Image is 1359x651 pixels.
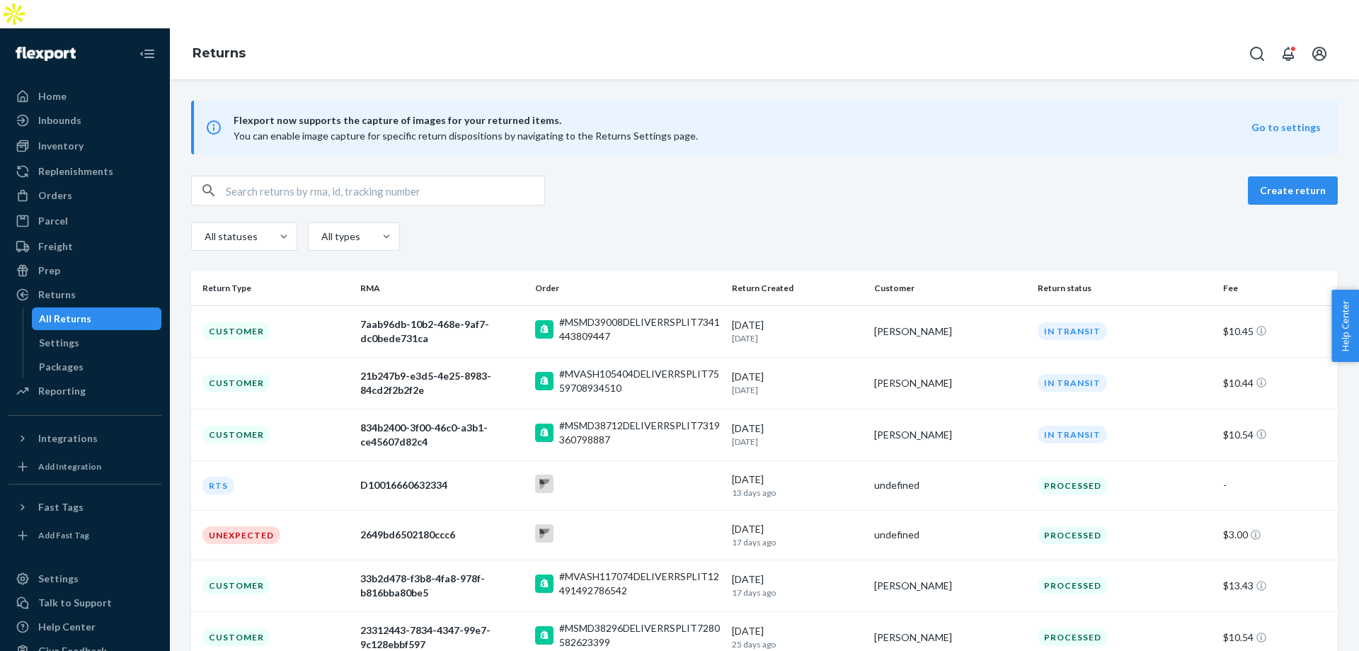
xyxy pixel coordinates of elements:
[1305,40,1334,68] button: Open account menu
[181,33,257,74] ol: breadcrumbs
[559,315,721,344] div: #MSMD39008DELIVERRSPLIT7341443809447
[1038,477,1108,494] div: Processed
[874,630,1026,645] div: [PERSON_NAME]
[133,40,161,68] button: Close Navigation
[32,332,162,354] a: Settings
[38,239,73,254] div: Freight
[32,307,162,330] a: All Returns
[38,384,86,398] div: Reporting
[8,283,161,306] a: Returns
[202,628,270,646] div: Customer
[8,85,161,108] a: Home
[202,374,270,392] div: Customer
[16,47,76,61] img: Flexport logo
[226,176,544,205] input: Search returns by rma, id, tracking number
[38,264,60,278] div: Prep
[39,360,84,374] div: Packages
[38,188,72,203] div: Orders
[1217,510,1338,560] td: $3.00
[726,271,868,305] th: Return Created
[8,135,161,157] a: Inventory
[529,271,726,305] th: Order
[1331,290,1359,362] button: Help Center
[355,271,529,305] th: RMA
[1217,357,1338,409] td: $10.44
[732,487,863,499] p: 13 days ago
[874,324,1026,339] div: [PERSON_NAME]
[1251,120,1321,135] button: Go to settings
[1038,374,1107,392] div: In Transit
[193,45,246,61] a: Returns
[732,384,863,396] p: [DATE]
[874,579,1026,593] div: [PERSON_NAME]
[732,332,863,344] p: [DATE]
[8,259,161,282] a: Prep
[8,210,161,232] a: Parcel
[8,160,161,183] a: Replenishments
[38,620,96,634] div: Help Center
[874,528,1026,542] div: undefined
[360,478,524,492] div: D10016660632334
[360,572,524,600] div: 33b2d478-f3b8-4fa8-978f-b816bba80be5
[39,312,91,326] div: All Returns
[1274,40,1302,68] button: Open notifications
[1038,322,1107,340] div: In Transit
[559,621,721,650] div: #MSMD38296DELIVERRSPLIT7280582623399
[732,421,863,448] div: [DATE]
[1032,271,1217,305] th: Return status
[38,596,112,610] div: Talk to Support
[360,369,524,397] div: 21b247b9-e3d5-4e25-8983-84cd2f2b2f2e
[321,230,358,244] div: All types
[732,536,863,548] p: 17 days ago
[8,591,161,614] button: Talk to Support
[874,428,1026,442] div: [PERSON_NAME]
[32,356,162,378] a: Packages
[8,616,161,638] a: Help Center
[1248,176,1338,205] button: Create return
[8,235,161,258] a: Freight
[8,567,161,590] a: Settings
[559,419,721,447] div: #MSMD38712DELIVERRSPLIT7319360798887
[38,113,81,128] div: Inbounds
[868,271,1032,305] th: Customer
[360,421,524,449] div: 834b2400-3f00-46c0-a3b1-ce45607d82c4
[1038,426,1107,443] div: In Transit
[38,214,68,228] div: Parcel
[1217,560,1338,611] td: $13.43
[732,624,863,650] div: [DATE]
[202,477,234,494] div: RTS
[8,380,161,402] a: Reporting
[234,130,698,142] span: You can enable image capture for specific return dispositions by navigating to the Returns Settin...
[360,528,524,542] div: 2649bd6502180ccc6
[205,230,256,244] div: All statuses
[874,376,1026,390] div: [PERSON_NAME]
[38,288,76,302] div: Returns
[39,336,79,350] div: Settings
[732,318,863,344] div: [DATE]
[732,587,863,599] p: 17 days ago
[38,572,79,586] div: Settings
[1038,628,1108,646] div: Processed
[38,89,67,103] div: Home
[732,370,863,396] div: [DATE]
[38,460,101,472] div: Add Integration
[1223,478,1326,492] div: -
[8,184,161,207] a: Orders
[732,638,863,650] p: 25 days ago
[360,317,524,346] div: 7aab96db-10b2-468e-9af7-dc0bede731ca
[1243,40,1271,68] button: Open Search Box
[559,367,721,395] div: #MVASH105404DELIVERRSPLIT7559708934510
[559,570,721,598] div: #MVASH117074DELIVERRSPLIT12491492786542
[8,524,161,547] a: Add Fast Tag
[1038,526,1108,544] div: Processed
[38,529,89,541] div: Add Fast Tag
[1217,305,1338,357] td: $10.45
[732,572,863,599] div: [DATE]
[191,271,355,305] th: Return Type
[8,496,161,519] button: Fast Tags
[1217,271,1338,305] th: Fee
[202,322,270,340] div: Customer
[874,478,1026,492] div: undefined
[8,427,161,450] button: Integrations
